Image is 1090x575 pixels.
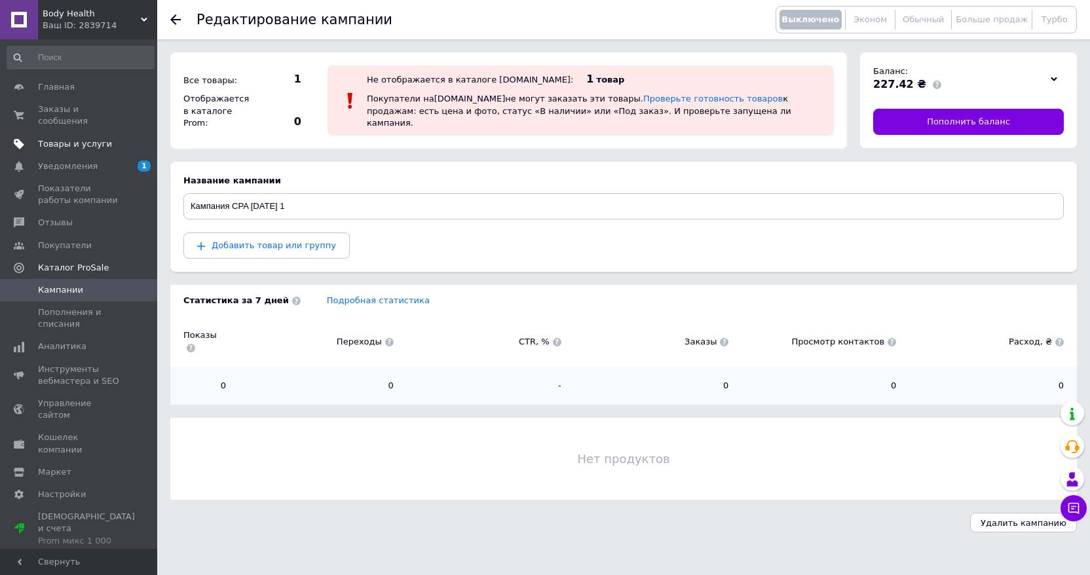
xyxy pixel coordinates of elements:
[327,295,430,305] a: Подробная статистика
[43,20,157,31] div: Ваш ID: 2839714
[183,295,301,306] span: Статистика за 7 дней
[183,329,226,353] span: Показы
[255,115,301,129] span: 0
[43,8,141,20] span: Body Health
[854,14,887,24] span: Эконом
[956,14,1028,24] span: Больше продаж
[955,10,1028,29] button: Больше продаж
[38,398,121,421] span: Управление сайтом
[742,336,896,348] span: Просмотр контактов
[1042,14,1068,24] span: Турбо
[407,336,561,348] span: CTR, %
[574,380,729,392] span: 0
[38,306,121,330] span: Пополнения и списания
[38,81,75,93] span: Главная
[38,341,86,352] span: Аналитика
[183,380,226,392] span: 0
[927,116,1010,128] span: Пополнить баланс
[597,75,625,84] span: товар
[180,71,252,90] div: Все товары:
[849,10,892,29] button: Эконом
[38,535,135,547] div: Prom микс 1 000
[742,380,896,392] span: 0
[1036,10,1073,29] button: Турбо
[38,284,83,296] span: Кампании
[38,363,121,387] span: Инструменты вебмастера и SEO
[170,451,1077,467] span: Нет продуктов
[780,10,842,29] button: Выключено
[903,14,944,24] span: Обычный
[38,103,121,127] span: Заказы и сообщения
[367,94,791,127] span: Покупатели на [DOMAIN_NAME] не могут заказать эти товары. к продажам: есть цена и фото, статус «В...
[255,72,301,86] span: 1
[909,336,1064,348] span: Расход, ₴
[183,232,350,259] button: Добавить товар или группу
[7,46,155,69] input: Поиск
[899,10,948,29] button: Обычный
[586,73,593,85] span: 1
[170,14,181,25] div: Вернуться назад
[38,489,86,500] span: Настройки
[981,518,1066,528] span: Удалить кампанию
[212,240,336,250] span: Добавить товар или группу
[38,160,98,172] span: Уведомления
[781,14,839,24] span: Выключено
[38,466,71,478] span: Маркет
[367,75,573,84] div: Не отображается в каталоге [DOMAIN_NAME]:
[873,66,908,76] span: Баланс:
[909,380,1064,392] span: 0
[643,94,783,103] a: Проверьте готовность товаров
[38,183,121,206] span: Показатели работы компании
[38,240,92,251] span: Покупатели
[197,13,392,27] div: Редактирование кампании
[239,380,394,392] span: 0
[1061,495,1087,521] button: Чат с покупателем
[574,336,729,348] span: Заказы
[38,138,112,150] span: Товары и услуги
[239,336,394,348] span: Переходы
[183,176,281,185] span: Название кампании
[341,91,360,111] img: :exclamation:
[970,513,1077,532] button: Удалить кампанию
[873,78,926,90] span: 227.42 ₴
[873,109,1064,135] a: Пополнить баланс
[38,511,135,547] span: [DEMOGRAPHIC_DATA] и счета
[138,160,151,172] span: 1
[38,217,73,229] span: Отзывы
[180,90,252,132] div: Отображается в каталоге Prom:
[38,262,109,274] span: Каталог ProSale
[38,432,121,455] span: Кошелек компании
[407,380,561,392] span: -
